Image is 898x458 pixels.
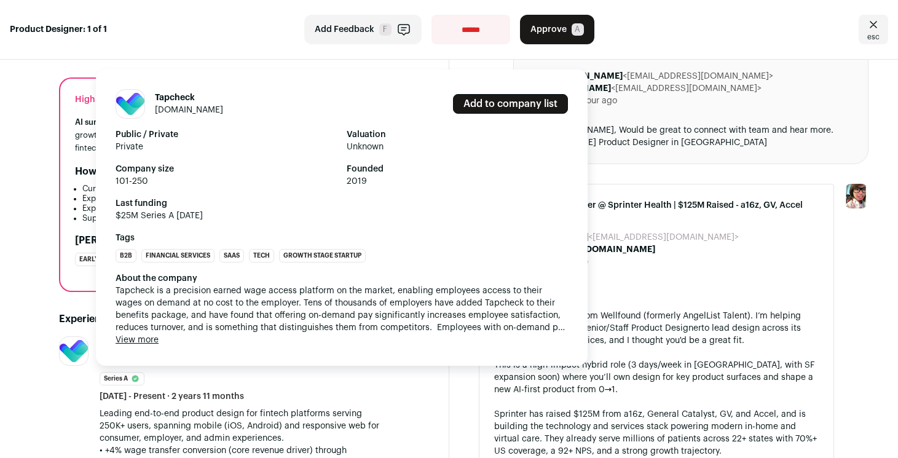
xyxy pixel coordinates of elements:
[116,285,568,334] span: Tapcheck is a precision earned wage access platform on the market, enabling employees access to t...
[116,232,568,244] strong: Tags
[219,249,244,263] li: SaaS
[116,334,159,346] button: View more
[494,310,819,347] div: I’m [PERSON_NAME] from Wellfound (formerly AngelList Talent). I’m helping Sprinter Health hire a ...
[116,175,337,188] span: 101-250
[155,106,223,114] a: [DOMAIN_NAME]
[552,70,773,82] dd: <[EMAIL_ADDRESS][DOMAIN_NAME]>
[100,372,144,385] li: Series A
[494,199,819,224] span: Senior Product Designer @ Sprinter Health | $125M Raised - a16z, GV, Accel backed
[100,390,244,403] span: [DATE] - Present · 2 years 11 months
[279,249,366,263] li: Growth Stage Startup
[347,175,568,188] span: 2019
[116,210,568,222] span: $25M Series A [DATE]
[116,197,568,210] strong: Last funding
[581,324,701,333] a: Senior/Staff Product Designer
[530,23,567,36] span: Approve
[116,272,568,285] div: About the company
[518,231,739,243] dd: <[EMAIL_ADDRESS][DOMAIN_NAME]>
[494,285,819,298] div: Hi [PERSON_NAME],
[453,94,568,114] a: Add to company list
[75,233,157,248] h2: [PERSON_NAME]
[347,163,568,175] strong: Founded
[75,93,136,106] div: Highlights
[75,116,374,154] div: Leading product design at [GEOGRAPHIC_DATA], contributing to its growth from $7M to $32M ARR and ...
[59,312,390,326] h2: Experience
[100,408,390,444] p: Leading end-to-end product design for fintech platforms serving 250K+ users, spanning mobile (iOS...
[859,15,888,44] a: Close
[79,253,119,266] span: Early stage
[60,340,88,362] img: 70e50074875731ff02230111c47b667391ec156dc025a5fc81b24bf55f5dd501.png
[10,23,107,36] strong: Product Designer: 1 of 1
[347,141,568,153] span: Unknown
[520,15,594,44] button: Approve A
[315,23,374,36] span: Add Feedback
[75,118,122,126] span: AI summary:
[116,163,337,175] strong: Company size
[347,128,568,141] strong: Valuation
[155,92,223,104] h1: Tapcheck
[529,124,854,149] div: Hey [PERSON_NAME], Would be great to connect with team and hear more. [PERSON_NAME] Product Desig...
[82,203,374,213] li: Experience at Banyan Security, an early stage startup.
[82,184,374,194] li: Current Lead Product Designer at Series A startup.
[116,141,337,153] span: Private
[379,23,392,36] span: F
[494,359,819,396] div: This is a high-impact hybrid role (3 days/week in [GEOGRAPHIC_DATA], with SF expansion soon) wher...
[572,23,584,36] span: A
[116,128,337,141] strong: Public / Private
[867,32,880,42] span: esc
[116,93,144,115] img: 70e50074875731ff02230111c47b667391ec156dc025a5fc81b24bf55f5dd501.png
[82,213,374,223] li: Supported startups with product design and innovation.
[304,15,422,44] button: Add Feedback F
[141,249,215,263] li: Financial Services
[540,82,762,95] dd: <[EMAIL_ADDRESS][DOMAIN_NAME]>
[844,184,868,208] img: 14759586-medium_jpg
[494,408,819,457] div: Sprinter has raised $125M from a16z, General Catalyst, GV, and Accel, and is building the technol...
[249,249,274,263] li: Tech
[82,194,374,203] li: Experience leading end-to-end product design for fintech platforms.
[116,249,136,263] li: B2B
[75,164,132,179] h2: How they fit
